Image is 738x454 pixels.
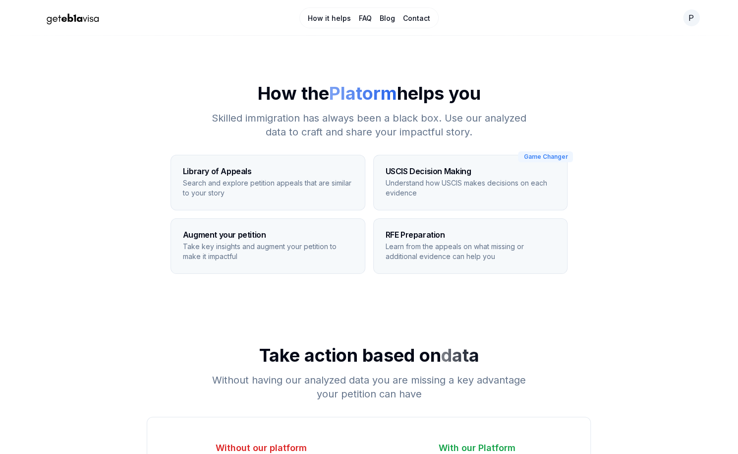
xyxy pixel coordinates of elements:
[386,242,556,261] p: Learn from the appeals on what missing or additional evidence can help you
[38,83,700,103] h1: How the helps you
[682,9,700,27] button: Open your profile menu
[403,13,430,23] a: Contact
[688,12,694,24] span: p
[441,344,479,366] span: data
[38,9,108,27] img: geteb1avisa logo
[386,178,556,198] p: Understand how USCIS makes decisions on each evidence
[204,111,535,139] h3: Skilled immigration has always been a black box. Use our analyzed data to craft and share your im...
[308,13,351,23] a: How it helps
[380,13,395,23] a: Blog
[299,7,439,28] nav: Main
[183,242,353,261] p: Take key insights and augment your petition to make it impactful
[38,345,700,365] h1: Take action based on
[183,178,353,198] p: Search and explore petition appeals that are similar to your story
[329,82,397,104] span: Platorm
[518,151,573,162] div: Game Changer
[183,231,353,239] h3: Augment your petition
[183,167,353,175] h3: Library of Appeals
[386,167,556,175] h3: USCIS Decision Making
[38,9,259,27] a: Home Page
[204,373,535,401] h3: Without having our analyzed data you are missing a key advantage your petition can have
[359,13,372,23] a: FAQ
[386,231,556,239] h3: RFE Preparation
